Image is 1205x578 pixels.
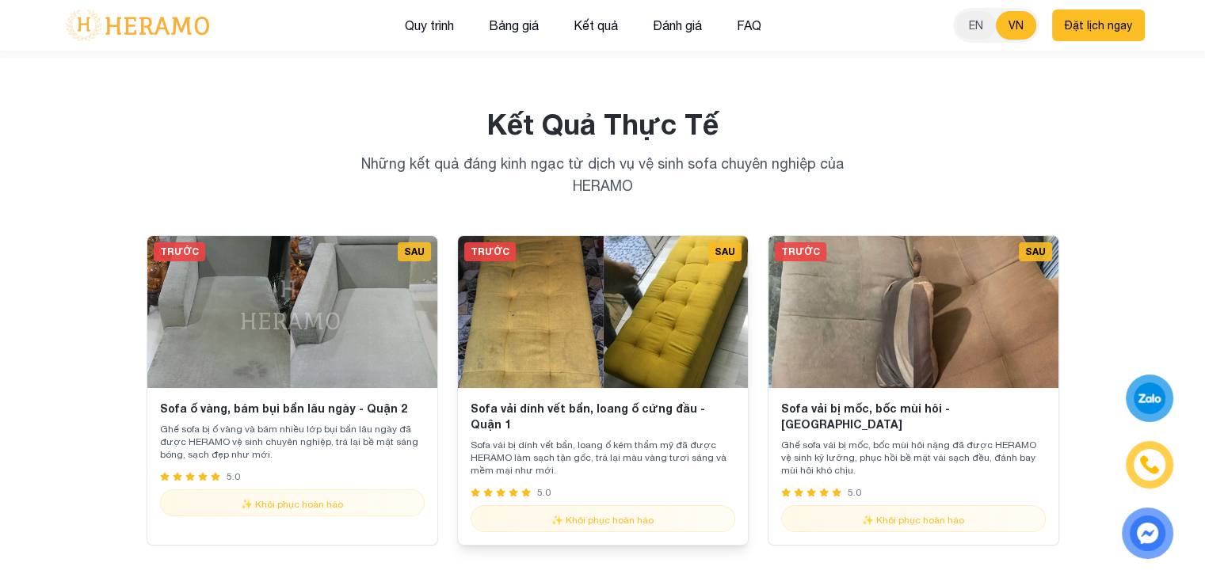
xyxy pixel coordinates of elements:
[160,423,425,461] p: Ghế sofa bị ố vàng và bám nhiều lớp bụi bẩn lâu ngày đã được HERAMO vệ sinh chuyên nghiệp, trả lạ...
[956,11,996,40] button: EN
[862,515,964,526] span: ✨ Khôi phục hoàn hảo
[569,15,623,36] button: Kết quả
[1128,443,1171,486] a: phone-icon
[471,439,735,477] p: Sofa vải bị dính vết bẩn, loang ố kém thẩm mỹ đã được HERAMO làm sạch tận gốc, trả lại màu vàng t...
[241,499,343,510] span: ✨ Khôi phục hoàn hảo
[458,236,748,388] img: Sofa vải dính vết bẩn, loang ố cứng đầu - Quận 1 - Kết quả
[471,401,735,432] h3: Sofa vải dính vết bẩn, loang ố cứng đầu - Quận 1
[1141,456,1159,473] img: phone-icon
[1019,242,1052,261] div: SAU
[147,236,437,388] img: Sofa ố vàng, bám bụi bẩn lâu ngày - Quận 2 - Kết quả
[732,15,766,36] button: FAQ
[551,515,654,526] span: ✨ Khôi phục hoàn hảo
[537,486,551,499] span: 5.0
[61,9,214,42] img: logo-with-text.png
[464,242,516,261] div: TRƯỚC
[996,11,1036,40] button: VN
[1052,10,1145,41] button: Đặt lịch ngay
[154,242,205,261] div: TRƯỚC
[337,153,869,197] p: Những kết quả đáng kinh ngạc từ dịch vụ vệ sinh sofa chuyên nghiệp của HERAMO
[848,486,861,499] span: 5.0
[160,401,425,416] h3: Sofa ố vàng, bám bụi bẩn lâu ngày - Quận 2
[227,470,240,483] span: 5.0
[61,108,1145,140] h2: Kết Quả Thực Tế
[768,236,1058,388] img: Sofa vải bị mốc, bốc mùi hôi - Quận 3 - Kết quả
[648,15,707,36] button: Đánh giá
[708,242,742,261] div: SAU
[484,15,543,36] button: Bảng giá
[400,15,459,36] button: Quy trình
[781,439,1046,477] p: Ghế sofa vải bị mốc, bốc mùi hôi nặng đã được HERAMO vệ sinh kỹ lưỡng, phục hồi bề mặt vải sạch đ...
[398,242,431,261] div: SAU
[781,401,1046,432] h3: Sofa vải bị mốc, bốc mùi hôi - [GEOGRAPHIC_DATA]
[775,242,826,261] div: TRƯỚC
